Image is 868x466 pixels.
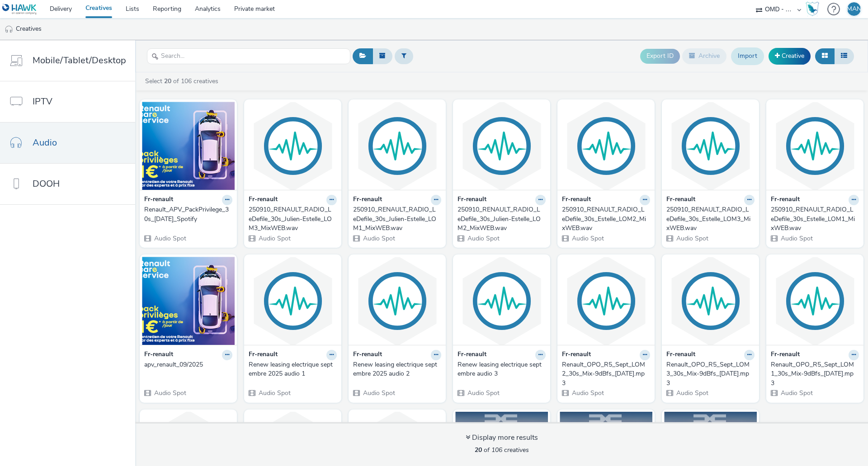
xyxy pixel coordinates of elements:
[769,102,861,190] img: 250910_RENAULT_RADIO_LeDefile_30s_Estelle_LOM1_MixWEB.wav visual
[5,25,14,34] img: audio
[771,360,855,388] div: Renault_OPO_R5_Sept_LOM1_30s_Mix-9dBfs_[DATE].mp3
[353,350,382,360] strong: Fr-renault
[33,136,57,149] span: Audio
[815,48,835,64] button: Grid
[249,360,333,379] div: Renew leasing electrique septembre 2025 audio 1
[458,205,546,233] a: 250910_RENAULT_RADIO_LeDefile_30s_Julien-Estelle_LOM2_MixWEB.wav
[153,389,186,397] span: Audio Spot
[144,195,173,205] strong: Fr-renault
[153,234,186,243] span: Audio Spot
[467,234,500,243] span: Audio Spot
[353,205,438,233] div: 250910_RENAULT_RADIO_LeDefile_30s_Julien-Estelle_LOM1_MixWEB.wav
[458,350,486,360] strong: Fr-renault
[142,102,235,190] img: Renault_APV_PackPrivilege_30s_2025-08-04_Spotify visual
[771,360,859,388] a: Renault_OPO_R5_Sept_LOM1_30s_Mix-9dBfs_[DATE].mp3
[455,257,548,345] img: Renew leasing electrique septembre audio 3 visual
[675,234,708,243] span: Audio Spot
[666,195,695,205] strong: Fr-renault
[258,389,291,397] span: Audio Spot
[562,205,650,233] a: 250910_RENAULT_RADIO_LeDefile_30s_Estelle_LOM2_MixWEB.wav
[353,360,438,379] div: Renew leasing electrique septembre 2025 audio 2
[246,257,339,345] img: Renew leasing electrique septembre 2025 audio 1 visual
[458,195,486,205] strong: Fr-renault
[562,350,591,360] strong: Fr-renault
[249,205,337,233] a: 250910_RENAULT_RADIO_LeDefile_30s_Julien-Estelle_LOM3_MixWEB.wav
[771,205,855,233] div: 250910_RENAULT_RADIO_LeDefile_30s_Estelle_LOM1_MixWEB.wav
[666,350,695,360] strong: Fr-renault
[144,205,229,224] div: Renault_APV_PackPrivilege_30s_[DATE]_Spotify
[362,389,395,397] span: Audio Spot
[353,195,382,205] strong: Fr-renault
[571,234,604,243] span: Audio Spot
[771,205,859,233] a: 250910_RENAULT_RADIO_LeDefile_30s_Estelle_LOM1_MixWEB.wav
[780,389,813,397] span: Audio Spot
[682,48,726,64] button: Archive
[147,48,350,64] input: Search...
[164,77,171,85] strong: 20
[466,433,538,443] div: Display more results
[33,95,52,108] span: IPTV
[475,446,529,454] span: of 106 creatives
[33,177,60,190] span: DOOH
[353,205,441,233] a: 250910_RENAULT_RADIO_LeDefile_30s_Julien-Estelle_LOM1_MixWEB.wav
[362,234,395,243] span: Audio Spot
[666,205,755,233] a: 250910_RENAULT_RADIO_LeDefile_30s_Estelle_LOM3_MixWEB.wav
[246,102,339,190] img: 250910_RENAULT_RADIO_LeDefile_30s_Julien-Estelle_LOM3_MixWEB.wav visual
[560,257,652,345] img: Renault_OPO_R5_Sept_LOM2_30s_Mix-9dBfs_2025-08-27.mp3 visual
[2,4,37,15] img: undefined Logo
[562,205,646,233] div: 250910_RENAULT_RADIO_LeDefile_30s_Estelle_LOM2_MixWEB.wav
[351,257,443,345] img: Renew leasing electrique septembre 2025 audio 2 visual
[666,360,751,388] div: Renault_OPO_R5_Sept_LOM3_30s_Mix-9dBfs_[DATE].mp3
[664,102,757,190] img: 250910_RENAULT_RADIO_LeDefile_30s_Estelle_LOM3_MixWEB.wav visual
[806,2,823,16] a: Hawk Academy
[249,360,337,379] a: Renew leasing electrique septembre 2025 audio 1
[33,54,126,67] span: Mobile/Tablet/Desktop
[144,360,229,369] div: apv_renault_09/2025
[458,205,542,233] div: 250910_RENAULT_RADIO_LeDefile_30s_Julien-Estelle_LOM2_MixWEB.wav
[769,48,811,64] a: Creative
[771,350,800,360] strong: Fr-renault
[834,48,854,64] button: Table
[144,360,232,369] a: apv_renault_09/2025
[249,195,278,205] strong: Fr-renault
[258,234,291,243] span: Audio Spot
[142,257,235,345] img: apv_renault_09/2025 visual
[458,360,546,379] a: Renew leasing electrique septembre audio 3
[455,102,548,190] img: 250910_RENAULT_RADIO_LeDefile_30s_Julien-Estelle_LOM2_MixWEB.wav visual
[847,2,861,16] div: MAN
[458,360,542,379] div: Renew leasing electrique septembre audio 3
[560,102,652,190] img: 250910_RENAULT_RADIO_LeDefile_30s_Estelle_LOM2_MixWEB.wav visual
[562,195,591,205] strong: Fr-renault
[666,205,751,233] div: 250910_RENAULT_RADIO_LeDefile_30s_Estelle_LOM3_MixWEB.wav
[640,49,680,63] button: Export ID
[562,360,650,388] a: Renault_OPO_R5_Sept_LOM2_30s_Mix-9dBfs_[DATE].mp3
[731,47,764,65] a: Import
[144,77,222,85] a: Select of 106 creatives
[771,195,800,205] strong: Fr-renault
[769,257,861,345] img: Renault_OPO_R5_Sept_LOM1_30s_Mix-9dBfs_2025-08-26.mp3 visual
[562,360,646,388] div: Renault_OPO_R5_Sept_LOM2_30s_Mix-9dBfs_[DATE].mp3
[806,2,819,16] img: Hawk Academy
[353,360,441,379] a: Renew leasing electrique septembre 2025 audio 2
[467,389,500,397] span: Audio Spot
[351,102,443,190] img: 250910_RENAULT_RADIO_LeDefile_30s_Julien-Estelle_LOM1_MixWEB.wav visual
[475,446,482,454] strong: 20
[144,205,232,224] a: Renault_APV_PackPrivilege_30s_[DATE]_Spotify
[664,257,757,345] img: Renault_OPO_R5_Sept_LOM3_30s_Mix-9dBfs_2025-08-27.mp3 visual
[666,360,755,388] a: Renault_OPO_R5_Sept_LOM3_30s_Mix-9dBfs_[DATE].mp3
[144,350,173,360] strong: Fr-renault
[780,234,813,243] span: Audio Spot
[675,389,708,397] span: Audio Spot
[571,389,604,397] span: Audio Spot
[249,350,278,360] strong: Fr-renault
[249,205,333,233] div: 250910_RENAULT_RADIO_LeDefile_30s_Julien-Estelle_LOM3_MixWEB.wav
